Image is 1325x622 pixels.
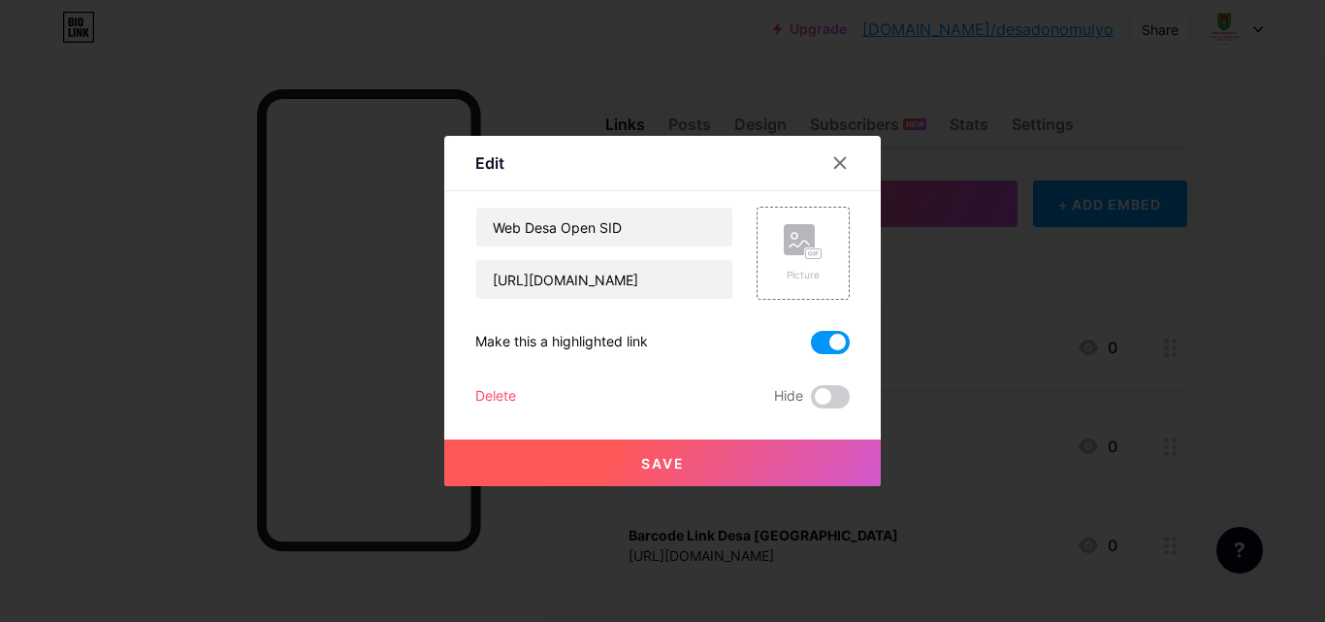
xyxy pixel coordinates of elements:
input: URL [476,260,732,299]
button: Save [444,440,881,486]
span: Save [641,455,685,472]
input: Title [476,208,732,246]
div: Edit [475,151,504,175]
span: Hide [774,385,803,409]
div: Make this a highlighted link [475,331,648,354]
div: Delete [475,385,516,409]
div: Picture [784,268,823,282]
